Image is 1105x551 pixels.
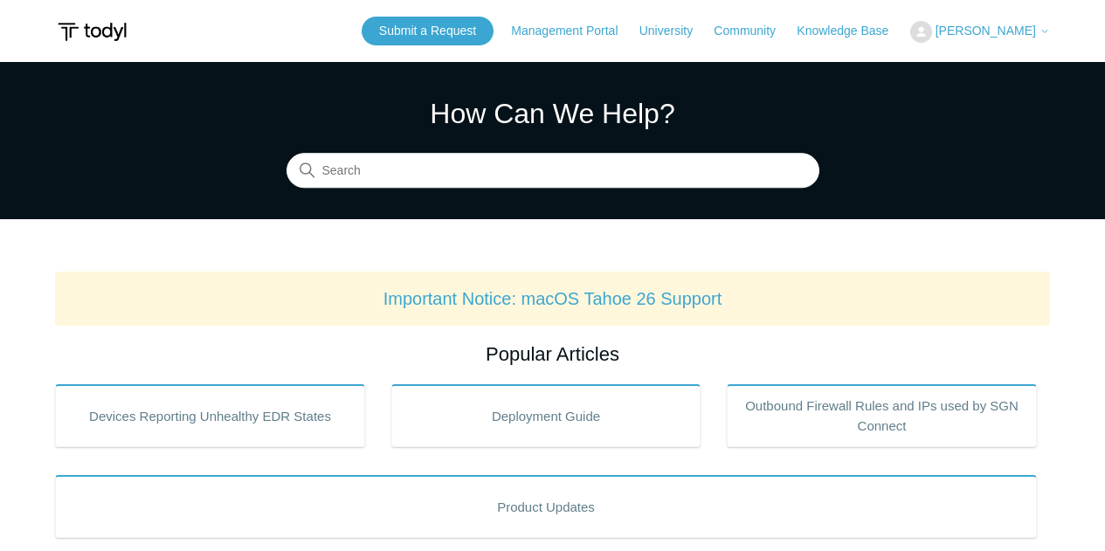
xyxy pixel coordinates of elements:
a: Deployment Guide [391,384,701,447]
a: Community [714,22,793,40]
h1: How Can We Help? [287,93,819,134]
button: [PERSON_NAME] [910,21,1050,43]
h2: Popular Articles [55,340,1050,368]
a: Important Notice: macOS Tahoe 26 Support [383,289,722,308]
a: Management Portal [511,22,635,40]
a: Product Updates [55,475,1037,538]
a: Devices Reporting Unhealthy EDR States [55,384,365,447]
img: Todyl Support Center Help Center home page [55,16,129,48]
a: Knowledge Base [797,22,906,40]
a: University [639,22,710,40]
a: Submit a Request [362,17,494,45]
span: [PERSON_NAME] [936,24,1036,38]
input: Search [287,154,819,189]
a: Outbound Firewall Rules and IPs used by SGN Connect [727,384,1037,447]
